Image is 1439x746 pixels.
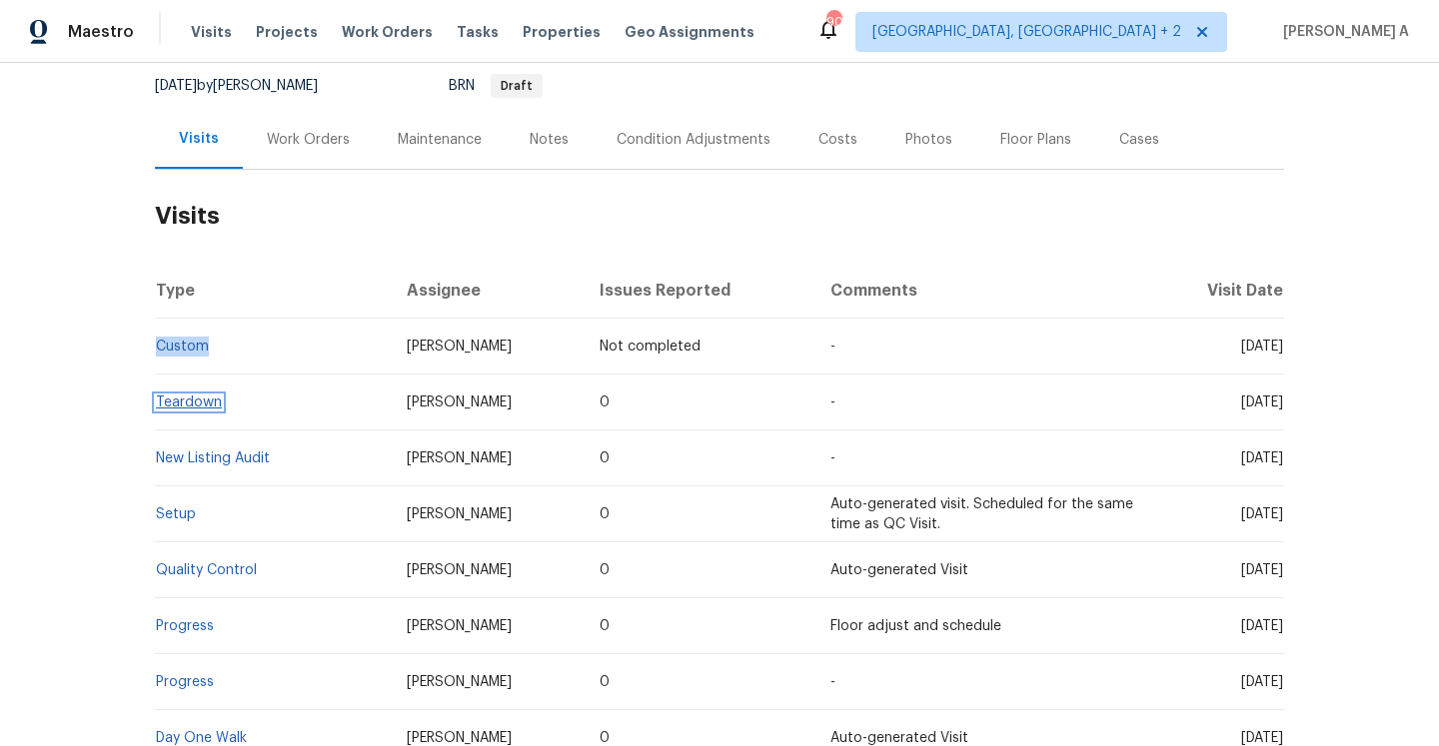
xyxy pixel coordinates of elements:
span: [PERSON_NAME] [407,507,512,521]
a: New Listing Audit [156,451,270,465]
th: Issues Reported [584,263,813,319]
span: 0 [600,731,610,745]
div: Notes [530,130,569,150]
span: BRN [449,79,543,93]
th: Assignee [391,263,585,319]
a: Custom [156,340,209,354]
span: Projects [256,22,318,42]
span: [PERSON_NAME] [407,451,512,465]
span: 0 [600,563,610,577]
span: [DATE] [1241,340,1283,354]
span: [DATE] [1241,563,1283,577]
span: [DATE] [1241,619,1283,633]
span: [PERSON_NAME] [407,563,512,577]
span: 0 [600,675,610,689]
div: Work Orders [267,130,350,150]
div: Photos [905,130,952,150]
span: 0 [600,507,610,521]
span: Auto-generated Visit [830,563,968,577]
a: Day One Walk [156,731,247,745]
span: Maestro [68,22,134,42]
span: [DATE] [1241,675,1283,689]
th: Type [155,263,391,319]
span: Properties [523,22,601,42]
span: [DATE] [155,79,197,93]
span: [PERSON_NAME] [407,340,512,354]
div: Cases [1119,130,1159,150]
span: [DATE] [1241,395,1283,409]
span: - [830,675,835,689]
span: [GEOGRAPHIC_DATA], [GEOGRAPHIC_DATA] + 2 [872,22,1181,42]
span: [PERSON_NAME] [407,395,512,409]
span: [DATE] [1241,731,1283,745]
div: 90 [826,12,840,32]
div: Maintenance [398,130,482,150]
span: [PERSON_NAME] [407,675,512,689]
a: Progress [156,675,214,689]
span: [PERSON_NAME] [407,619,512,633]
span: - [830,451,835,465]
div: Floor Plans [1000,130,1071,150]
span: 0 [600,451,610,465]
span: [PERSON_NAME] [407,731,512,745]
span: [PERSON_NAME] A [1275,22,1409,42]
th: Comments [814,263,1153,319]
span: Tasks [457,25,499,39]
span: [DATE] [1241,507,1283,521]
span: - [830,340,835,354]
span: 0 [600,395,610,409]
span: Draft [493,80,541,92]
span: Work Orders [342,22,433,42]
span: Auto-generated Visit [830,731,968,745]
span: - [830,395,835,409]
span: 0 [600,619,610,633]
span: Not completed [600,340,701,354]
div: Costs [818,130,857,150]
th: Visit Date [1153,263,1284,319]
span: Auto-generated visit. Scheduled for the same time as QC Visit. [830,497,1133,531]
a: Setup [156,507,196,521]
a: Quality Control [156,563,257,577]
span: [DATE] [1241,451,1283,465]
div: by [PERSON_NAME] [155,74,342,98]
span: Floor adjust and schedule [830,619,1001,633]
a: Progress [156,619,214,633]
div: Condition Adjustments [617,130,770,150]
a: Teardown [156,395,222,409]
h2: Visits [155,170,1284,263]
span: Visits [191,22,232,42]
div: Visits [179,129,219,149]
span: Geo Assignments [625,22,754,42]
